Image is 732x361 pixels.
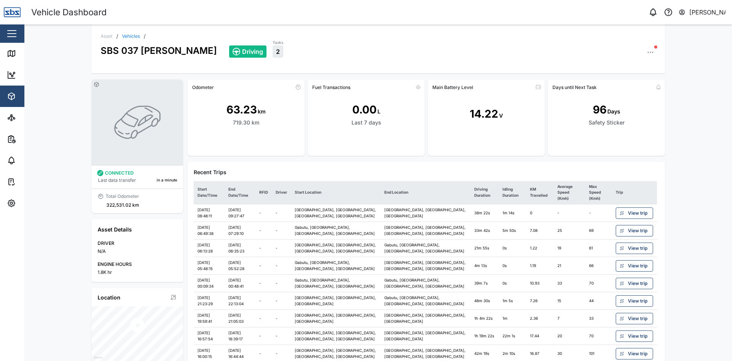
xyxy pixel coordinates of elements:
[526,292,554,310] td: 7.26
[225,240,255,257] td: [DATE] 06:35:23
[157,177,177,183] div: in a minute
[470,181,499,204] th: Driving Duration
[194,204,225,222] td: [DATE] 08:48:11
[470,222,499,240] td: 33m 42s
[499,275,526,292] td: 0s
[225,310,255,327] td: [DATE] 21:05:03
[554,292,585,310] td: 15
[98,269,177,276] div: 1.8K hr
[526,327,554,345] td: 17.44
[291,257,380,275] td: Gabutu, [GEOGRAPHIC_DATA], [GEOGRAPHIC_DATA], [GEOGRAPHIC_DATA]
[291,327,380,345] td: [GEOGRAPHIC_DATA], [GEOGRAPHIC_DATA], [GEOGRAPHIC_DATA], [GEOGRAPHIC_DATA]
[616,348,653,359] a: View trip
[678,7,726,18] button: [PERSON_NAME]
[105,170,134,177] div: CONNECTED
[291,240,380,257] td: [GEOGRAPHIC_DATA], [GEOGRAPHIC_DATA], [GEOGRAPHIC_DATA], [GEOGRAPHIC_DATA]
[607,107,620,116] div: Days
[272,240,291,257] td: -
[255,240,272,257] td: -
[612,181,657,204] th: Trip
[628,348,647,359] span: View trip
[589,118,624,127] div: Safety Sticker
[628,331,647,342] span: View trip
[585,292,612,310] td: 44
[20,113,38,122] div: Sites
[291,292,380,310] td: [GEOGRAPHIC_DATA], [GEOGRAPHIC_DATA], [GEOGRAPHIC_DATA]
[272,181,291,204] th: Driver
[242,48,263,55] span: Driving
[20,156,43,165] div: Alarms
[233,118,259,127] div: 719.30 km
[628,313,647,324] span: View trip
[585,181,612,204] th: Max Speed (Kmh)
[628,208,647,219] span: View trip
[225,181,255,204] th: End Date/Time
[554,222,585,240] td: 25
[526,240,554,257] td: 1.22
[432,84,473,90] div: Main Battery Level
[689,8,726,17] div: [PERSON_NAME]
[616,260,653,272] a: View trip
[554,240,585,257] td: 19
[628,225,647,236] span: View trip
[380,181,470,204] th: End Location
[291,181,380,204] th: Start Location
[526,181,554,204] th: KM Travelled
[526,222,554,240] td: 7.08
[499,204,526,222] td: 1m 14s
[554,310,585,327] td: 7
[276,48,280,55] span: 2
[554,204,585,222] td: -
[225,204,255,222] td: [DATE] 09:27:47
[380,240,470,257] td: Gabutu, [GEOGRAPHIC_DATA], [GEOGRAPHIC_DATA], [GEOGRAPHIC_DATA]
[101,39,217,58] div: SBS 037 [PERSON_NAME]
[272,204,291,222] td: -
[225,222,255,240] td: [DATE] 07:29:10
[194,240,225,257] td: [DATE] 06:13:28
[272,327,291,345] td: -
[194,257,225,275] td: [DATE] 05:48:15
[628,261,647,271] span: View trip
[470,106,498,122] div: 14.22
[470,257,499,275] td: 4m 13s
[194,181,225,204] th: Start Date/Time
[585,327,612,345] td: 70
[116,34,118,39] div: /
[291,222,380,240] td: Gabutu, [GEOGRAPHIC_DATA], [GEOGRAPHIC_DATA], [GEOGRAPHIC_DATA]
[526,204,554,222] td: 0
[291,275,380,292] td: Gabutu, [GEOGRAPHIC_DATA], [GEOGRAPHIC_DATA], [GEOGRAPHIC_DATA]
[273,40,283,58] a: Tasks2
[106,202,139,209] div: 322,531.02 km
[122,34,140,39] a: Vehicles
[616,225,653,236] a: View trip
[585,310,612,327] td: 33
[499,327,526,345] td: 22m 1s
[98,177,136,184] div: Last data transfer
[499,222,526,240] td: 5m 50s
[628,243,647,254] span: View trip
[225,292,255,310] td: [DATE] 22:13:04
[380,204,470,222] td: [GEOGRAPHIC_DATA], [GEOGRAPHIC_DATA], [GEOGRAPHIC_DATA]
[272,275,291,292] td: -
[258,107,266,116] div: km
[380,257,470,275] td: [GEOGRAPHIC_DATA], [GEOGRAPHIC_DATA], [GEOGRAPHIC_DATA], [GEOGRAPHIC_DATA]
[380,327,470,345] td: [GEOGRAPHIC_DATA], [GEOGRAPHIC_DATA], [GEOGRAPHIC_DATA]
[273,40,283,46] div: Tasks
[226,102,257,118] div: 63.23
[470,275,499,292] td: 39m 7s
[499,112,503,120] div: V
[225,275,255,292] td: [DATE] 00:48:41
[98,248,177,255] div: N/A
[616,295,653,307] a: View trip
[113,98,162,147] img: VEHICLE photo
[554,275,585,292] td: 33
[628,296,647,306] span: View trip
[20,49,37,58] div: Map
[380,275,470,292] td: Gabutu, [GEOGRAPHIC_DATA], [GEOGRAPHIC_DATA], [GEOGRAPHIC_DATA]
[128,316,146,337] div: Map marker
[194,327,225,345] td: [DATE] 16:57:54
[380,292,470,310] td: Gabutu, [GEOGRAPHIC_DATA], [GEOGRAPHIC_DATA], [GEOGRAPHIC_DATA]
[98,240,177,247] div: DRIVER
[352,102,377,118] div: 0.00
[585,240,612,257] td: 61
